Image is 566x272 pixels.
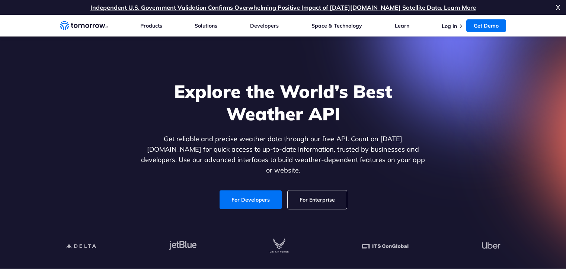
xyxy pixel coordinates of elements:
a: Developers [250,22,279,29]
a: Space & Technology [311,22,362,29]
a: For Enterprise [288,190,347,209]
a: Log In [442,23,457,29]
h1: Explore the World’s Best Weather API [140,80,427,125]
a: Solutions [195,22,217,29]
a: Home link [60,20,108,31]
a: Learn [395,22,409,29]
a: For Developers [220,190,282,209]
a: Independent U.S. Government Validation Confirms Overwhelming Positive Impact of [DATE][DOMAIN_NAM... [90,4,476,11]
p: Get reliable and precise weather data through our free API. Count on [DATE][DOMAIN_NAME] for quic... [140,134,427,175]
a: Products [140,22,162,29]
a: Get Demo [466,19,506,32]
